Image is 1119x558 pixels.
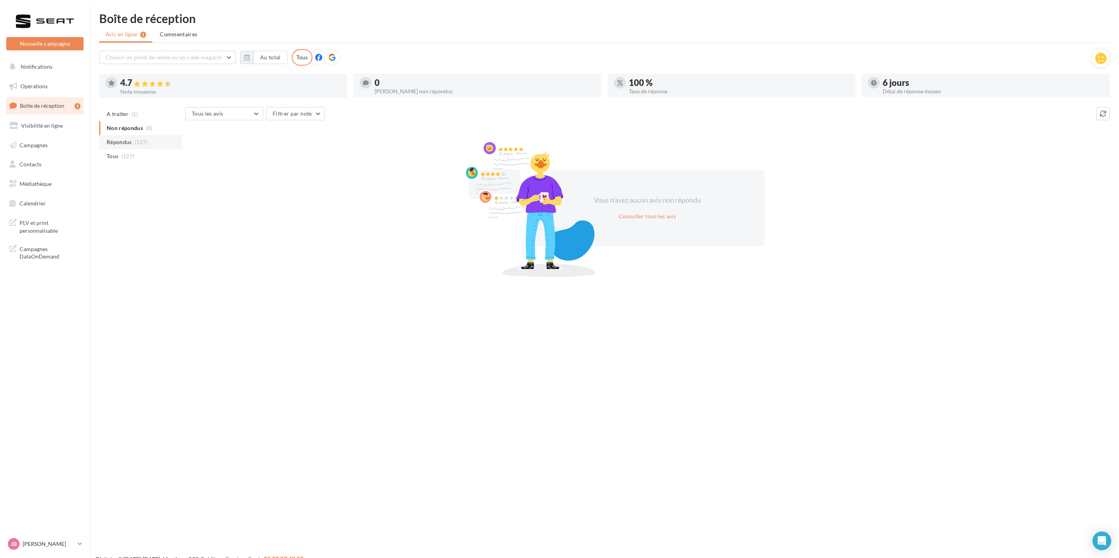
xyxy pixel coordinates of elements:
[629,89,850,94] div: Taux de réponse
[240,51,287,64] button: Au total
[292,49,312,66] div: Tous
[20,180,52,187] span: Médiathèque
[5,214,85,237] a: PLV et print personnalisable
[20,161,41,168] span: Contacts
[121,153,135,159] span: (127)
[20,217,80,234] span: PLV et print personnalisable
[375,78,595,87] div: 0
[5,59,82,75] button: Notifications
[120,89,341,94] div: Note moyenne
[20,102,64,109] span: Boîte de réception
[107,152,118,160] span: Tous
[20,141,48,148] span: Campagnes
[883,89,1103,94] div: Délai de réponse moyen
[6,537,84,551] a: JB [PERSON_NAME]
[107,138,132,146] span: Répondus
[629,78,850,87] div: 100 %
[75,103,80,109] div: 1
[160,30,197,38] span: Commentaires
[21,122,63,129] span: Visibilité en ligne
[253,51,287,64] button: Au total
[120,78,341,87] div: 4.7
[5,176,85,192] a: Médiathèque
[5,156,85,173] a: Contacts
[375,89,595,94] div: [PERSON_NAME] non répondus
[5,137,85,153] a: Campagnes
[99,51,236,64] button: Choisir un point de vente ou un code magasin
[616,212,679,221] button: Consulter tous les avis
[883,78,1103,87] div: 6 jours
[5,195,85,212] a: Calendrier
[580,195,715,205] div: Vous n'avez aucun avis non répondu
[135,139,148,145] span: (127)
[5,118,85,134] a: Visibilité en ligne
[20,200,46,207] span: Calendrier
[107,110,128,118] span: A traiter
[6,37,84,50] button: Nouvelle campagne
[5,78,85,94] a: Opérations
[99,12,1110,24] div: Boîte de réception
[21,63,52,70] span: Notifications
[23,540,75,548] p: [PERSON_NAME]
[185,107,263,120] button: Tous les avis
[266,107,325,120] button: Filtrer par note
[11,540,17,548] span: JB
[192,110,223,117] span: Tous les avis
[20,244,80,260] span: Campagnes DataOnDemand
[132,111,138,117] span: (1)
[106,54,221,61] span: Choisir un point de vente ou un code magasin
[1092,531,1111,550] div: Open Intercom Messenger
[5,97,85,114] a: Boîte de réception1
[5,241,85,264] a: Campagnes DataOnDemand
[20,83,48,89] span: Opérations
